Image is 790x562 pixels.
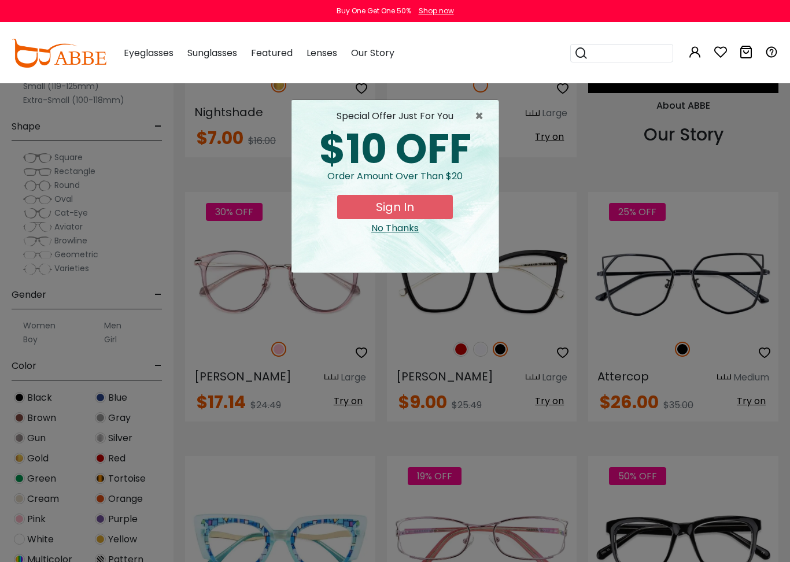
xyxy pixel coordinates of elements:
[475,109,489,123] span: ×
[301,221,489,235] div: Close
[307,46,337,60] span: Lenses
[301,169,489,195] div: Order amount over than $20
[187,46,237,60] span: Sunglasses
[251,46,293,60] span: Featured
[475,109,489,123] button: Close
[124,46,173,60] span: Eyeglasses
[337,6,411,16] div: Buy One Get One 50%
[301,129,489,169] div: $10 OFF
[12,39,106,68] img: abbeglasses.com
[419,6,454,16] div: Shop now
[351,46,394,60] span: Our Story
[301,109,489,123] div: special offer just for you
[337,195,453,219] button: Sign In
[413,6,454,16] a: Shop now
